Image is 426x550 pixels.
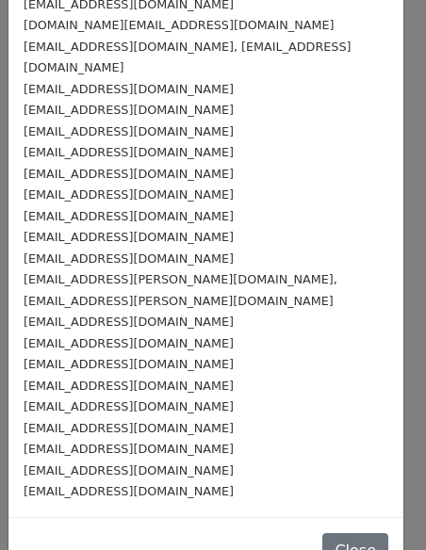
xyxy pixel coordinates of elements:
[24,315,234,329] small: [EMAIL_ADDRESS][DOMAIN_NAME]
[24,251,234,266] small: [EMAIL_ADDRESS][DOMAIN_NAME]
[24,379,234,393] small: [EMAIL_ADDRESS][DOMAIN_NAME]
[24,272,337,308] small: [EMAIL_ADDRESS][PERSON_NAME][DOMAIN_NAME], [EMAIL_ADDRESS][PERSON_NAME][DOMAIN_NAME]
[24,399,234,413] small: [EMAIL_ADDRESS][DOMAIN_NAME]
[24,484,234,498] small: [EMAIL_ADDRESS][DOMAIN_NAME]
[24,230,234,244] small: [EMAIL_ADDRESS][DOMAIN_NAME]
[24,357,234,371] small: [EMAIL_ADDRESS][DOMAIN_NAME]
[332,460,426,550] iframe: Chat Widget
[24,124,234,138] small: [EMAIL_ADDRESS][DOMAIN_NAME]
[24,82,234,96] small: [EMAIL_ADDRESS][DOMAIN_NAME]
[24,421,234,435] small: [EMAIL_ADDRESS][DOMAIN_NAME]
[24,336,234,350] small: [EMAIL_ADDRESS][DOMAIN_NAME]
[24,167,234,181] small: [EMAIL_ADDRESS][DOMAIN_NAME]
[24,103,234,117] small: [EMAIL_ADDRESS][DOMAIN_NAME]
[24,40,351,75] small: [EMAIL_ADDRESS][DOMAIN_NAME], [EMAIL_ADDRESS][DOMAIN_NAME]
[24,187,234,202] small: [EMAIL_ADDRESS][DOMAIN_NAME]
[24,209,234,223] small: [EMAIL_ADDRESS][DOMAIN_NAME]
[24,463,234,477] small: [EMAIL_ADDRESS][DOMAIN_NAME]
[24,18,334,32] small: [DOMAIN_NAME][EMAIL_ADDRESS][DOMAIN_NAME]
[24,442,234,456] small: [EMAIL_ADDRESS][DOMAIN_NAME]
[24,145,234,159] small: [EMAIL_ADDRESS][DOMAIN_NAME]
